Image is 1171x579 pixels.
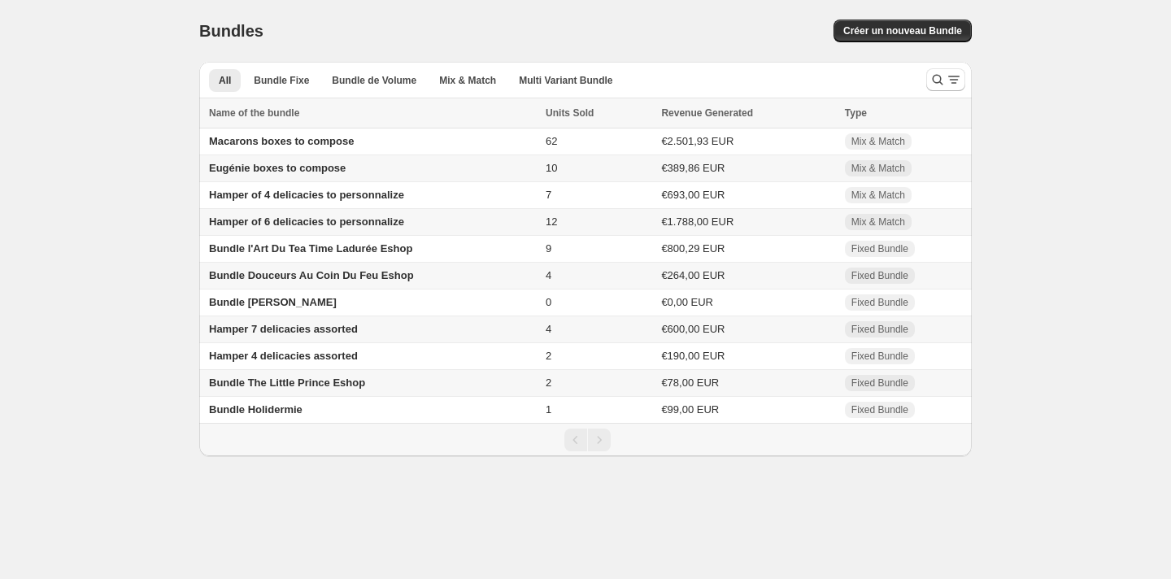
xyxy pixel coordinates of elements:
[209,242,412,255] span: Bundle l'Art Du Tea Time Ladurée Eshop
[851,350,908,363] span: Fixed Bundle
[851,403,908,416] span: Fixed Bundle
[546,215,557,228] span: 12
[209,323,358,335] span: Hamper 7 delicacies assorted
[254,74,309,87] span: Bundle Fixe
[661,269,725,281] span: €264,00 EUR
[209,162,346,174] span: Eugénie boxes to compose
[546,105,610,121] button: Units Sold
[546,162,557,174] span: 10
[209,403,303,416] span: Bundle Holidermie
[845,105,962,121] div: Type
[209,377,365,389] span: Bundle The Little Prince Eshop
[661,189,725,201] span: €693,00 EUR
[843,24,962,37] span: Créer un nouveau Bundle
[661,350,725,362] span: €190,00 EUR
[834,20,972,42] button: Créer un nouveau Bundle
[209,296,337,308] span: Bundle [PERSON_NAME]
[546,242,551,255] span: 9
[546,350,551,362] span: 2
[661,242,725,255] span: €800,29 EUR
[851,189,905,202] span: Mix & Match
[332,74,416,87] span: Bundle de Volume
[926,68,965,91] button: Search and filter results
[661,403,719,416] span: €99,00 EUR
[661,162,725,174] span: €389,86 EUR
[851,296,908,309] span: Fixed Bundle
[546,189,551,201] span: 7
[209,215,404,228] span: Hamper of 6 delicacies to personnalize
[546,135,557,147] span: 62
[209,105,536,121] div: Name of the bundle
[546,269,551,281] span: 4
[661,135,734,147] span: €2.501,93 EUR
[851,242,908,255] span: Fixed Bundle
[661,377,719,389] span: €78,00 EUR
[851,135,905,148] span: Mix & Match
[661,105,753,121] span: Revenue Generated
[546,296,551,308] span: 0
[546,403,551,416] span: 1
[209,269,414,281] span: Bundle Douceurs Au Coin Du Feu Eshop
[199,21,263,41] h1: Bundles
[661,105,769,121] button: Revenue Generated
[851,323,908,336] span: Fixed Bundle
[851,215,905,229] span: Mix & Match
[519,74,612,87] span: Multi Variant Bundle
[661,323,725,335] span: €600,00 EUR
[209,350,358,362] span: Hamper 4 delicacies assorted
[546,105,594,121] span: Units Sold
[851,269,908,282] span: Fixed Bundle
[546,377,551,389] span: 2
[199,423,972,456] nav: Pagination
[546,323,551,335] span: 4
[209,189,404,201] span: Hamper of 4 delicacies to personnalize
[439,74,496,87] span: Mix & Match
[209,135,354,147] span: Macarons boxes to compose
[851,377,908,390] span: Fixed Bundle
[219,74,231,87] span: All
[661,296,713,308] span: €0,00 EUR
[851,162,905,175] span: Mix & Match
[661,215,734,228] span: €1.788,00 EUR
